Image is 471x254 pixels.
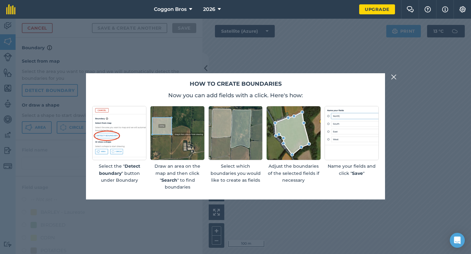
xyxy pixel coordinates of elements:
[391,73,397,81] img: svg+xml;base64,PHN2ZyB4bWxucz0iaHR0cDovL3d3dy53My5vcmcvMjAwMC9zdmciIHdpZHRoPSIyMiIgaGVpZ2h0PSIzMC...
[154,6,187,13] span: Coggon Bros
[325,163,379,177] p: Name your fields and click " "
[92,163,146,184] p: Select the " " button under Boundary
[266,163,321,184] p: Adjust the boundaries of the selected fields if necessary
[92,91,379,100] p: Now you can add fields with a click. Here's how:
[325,106,379,160] img: placeholder
[352,170,363,176] strong: Save
[407,6,414,12] img: Two speech bubbles overlapping with the left bubble in the forefront
[99,163,140,176] strong: Detect boundary
[6,4,16,14] img: fieldmargin Logo
[359,4,395,14] a: Upgrade
[150,106,204,160] img: Screenshot of an rectangular area drawn on a map
[92,106,146,160] img: Screenshot of detect boundary button
[208,163,263,184] p: Select which boundaries you would like to create as fields
[150,163,204,191] p: Draw an area on the map and then click " " to find boundaries
[208,106,263,160] img: Screenshot of selected fields
[203,6,215,13] span: 2026
[266,106,321,160] img: Screenshot of an editable boundary
[161,177,177,183] strong: Search
[92,79,379,89] h2: How to create boundaries
[450,233,465,248] div: Open Intercom Messenger
[459,6,466,12] img: A cog icon
[424,6,431,12] img: A question mark icon
[442,6,448,13] img: svg+xml;base64,PHN2ZyB4bWxucz0iaHR0cDovL3d3dy53My5vcmcvMjAwMC9zdmciIHdpZHRoPSIxNyIgaGVpZ2h0PSIxNy...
